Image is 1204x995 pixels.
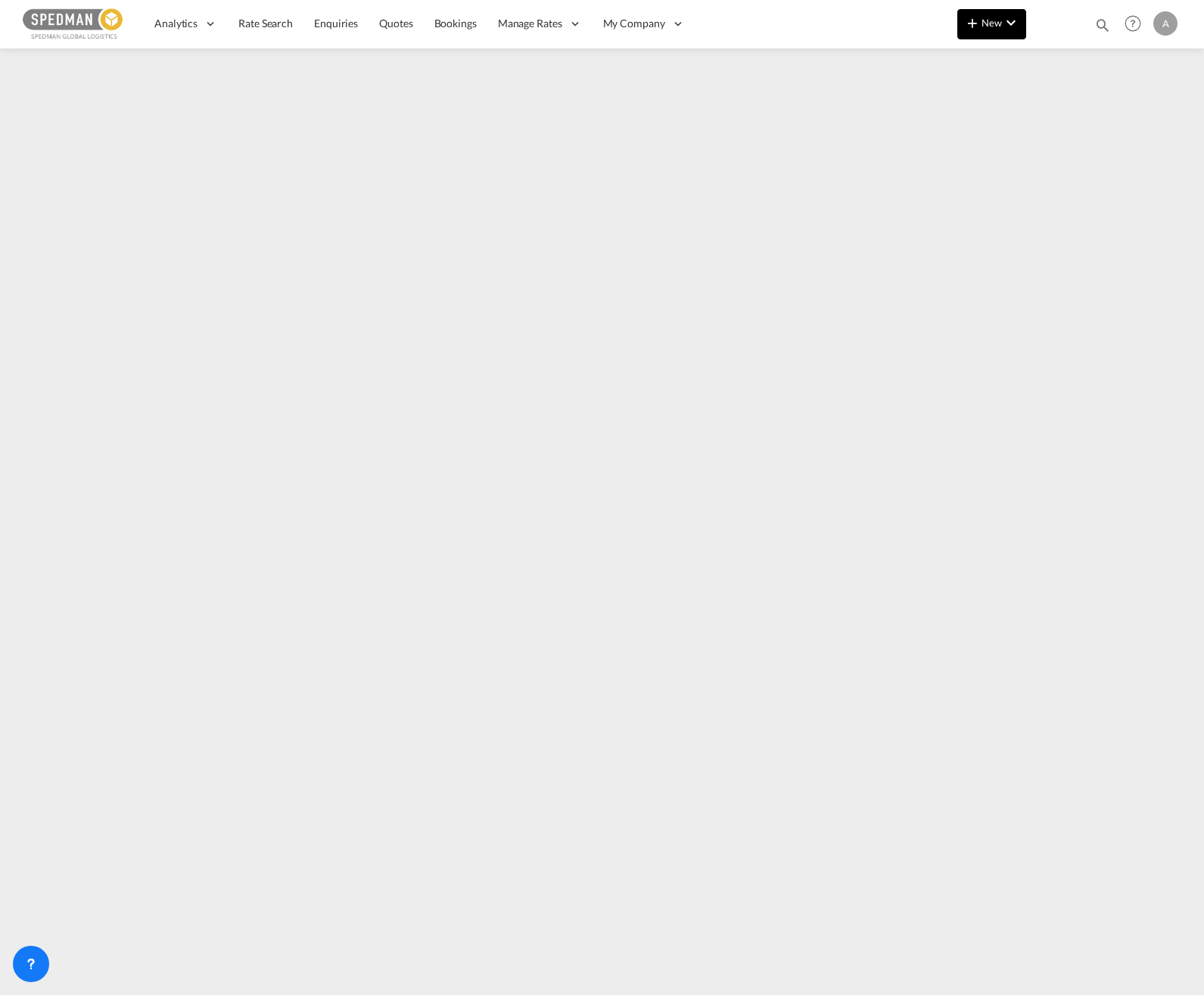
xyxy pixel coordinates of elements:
[23,7,125,41] img: c12ca350ff1b11efb6b291369744d907.png
[1002,14,1020,32] md-icon: icon-chevron-down
[963,14,982,32] md-icon: icon-plus 400-fg
[238,17,293,30] span: Rate Search
[434,17,477,30] span: Bookings
[1153,11,1178,36] div: A
[963,17,1020,29] span: New
[154,16,198,31] span: Analytics
[1094,17,1111,39] div: icon-magnify
[1120,11,1153,38] div: Help
[603,16,665,31] span: My Company
[314,17,358,30] span: Enquiries
[498,16,562,31] span: Manage Rates
[957,9,1026,39] button: icon-plus 400-fgNewicon-chevron-down
[379,17,412,30] span: Quotes
[1094,17,1111,33] md-icon: icon-magnify
[1120,11,1146,36] span: Help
